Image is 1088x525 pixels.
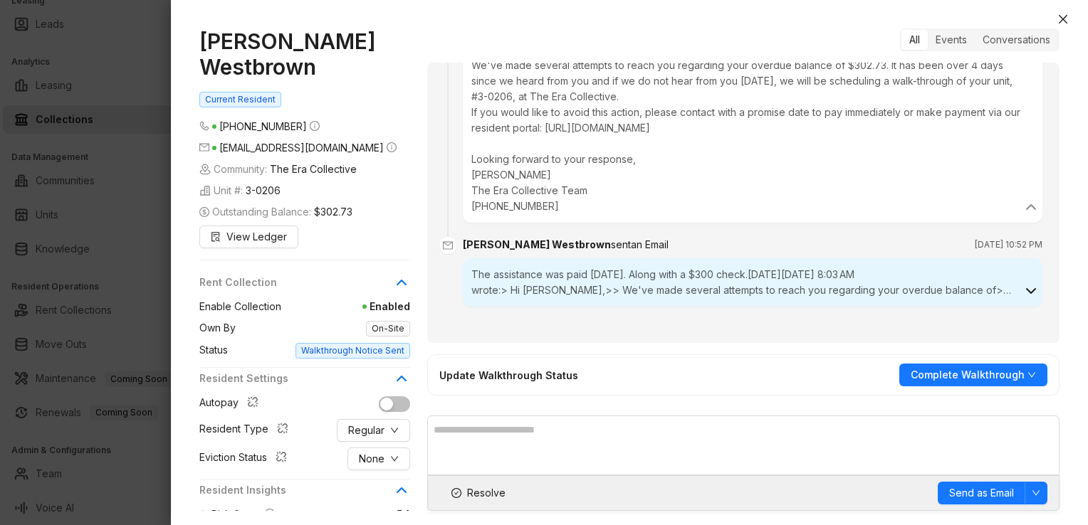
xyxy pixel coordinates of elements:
[397,508,410,520] span: 54
[337,419,410,442] button: Regulardown
[199,207,209,217] span: dollar
[199,92,281,107] span: Current Resident
[199,226,298,248] button: View Ledger
[281,299,410,314] span: Enabled
[467,485,506,501] span: Resolve
[911,367,1025,383] span: Complete Walkthrough
[938,482,1025,504] button: Send as Email
[1027,371,1036,379] span: down
[463,237,669,253] div: [PERSON_NAME] Westbrown
[439,482,518,504] button: Resolve
[390,455,399,463] span: down
[199,28,410,80] h1: [PERSON_NAME] Westbrown
[265,509,275,519] span: info-circle
[611,238,669,250] span: sent an Email
[199,342,228,358] span: Status
[471,282,1027,298] div: wrote:> Hi [PERSON_NAME],>> We've made several attempts to reach you regarding your overdue balan...
[199,450,293,468] div: Eviction Status
[900,28,1060,51] div: segmented control
[199,142,209,152] span: mail
[199,121,209,131] span: phone
[199,508,262,520] span: At Risk Score
[901,30,928,50] div: All
[199,482,410,507] div: Resident Insights
[471,267,1034,298] div: The assistance was paid [DATE]. Along with a $300 check.[DATE][DATE] 8:03 AM
[219,142,384,154] span: [EMAIL_ADDRESS][DOMAIN_NAME]
[949,485,1014,501] span: Send as Email
[199,185,211,196] img: building-icon
[439,368,578,383] div: Update Walkthrough Status
[226,229,287,245] span: View Ledger
[390,426,399,435] span: down
[199,275,410,299] div: Rent Collection
[439,237,456,254] span: mail
[199,371,410,395] div: Resident Settings
[199,183,281,198] span: Unit #:
[199,204,352,220] span: Outstanding Balance:
[471,26,1034,214] div: Hi [PERSON_NAME], We've made several attempts to reach you regarding your overdue balance of $302...
[199,161,357,177] span: Community:
[387,142,397,152] span: info-circle
[314,204,352,220] span: $302.73
[928,30,975,50] div: Events
[219,120,307,132] span: [PHONE_NUMBER]
[199,275,393,290] span: Rent Collection
[348,423,385,438] span: Regular
[199,320,236,336] span: Own By
[975,238,1042,252] span: [DATE] 10:52 PM
[211,232,221,242] span: file-search
[359,451,385,467] span: None
[270,161,357,177] span: The Era Collective
[199,299,281,314] span: Enable Collection
[199,421,294,440] div: Resident Type
[899,364,1047,386] button: Complete Walkthroughdown
[975,30,1058,50] div: Conversations
[199,395,264,413] div: Autopay
[295,343,410,359] span: Walkthrough Notice Sent
[246,183,281,198] span: 3-0206
[199,371,393,386] span: Resident Settings
[199,482,393,498] span: Resident Insights
[1032,489,1040,497] span: down
[366,321,410,336] span: On-Site
[1057,14,1069,25] span: close
[347,447,410,470] button: Nonedown
[451,488,461,498] span: check-circle
[199,164,211,175] img: building-icon
[310,121,320,131] span: info-circle
[1055,11,1072,28] button: Close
